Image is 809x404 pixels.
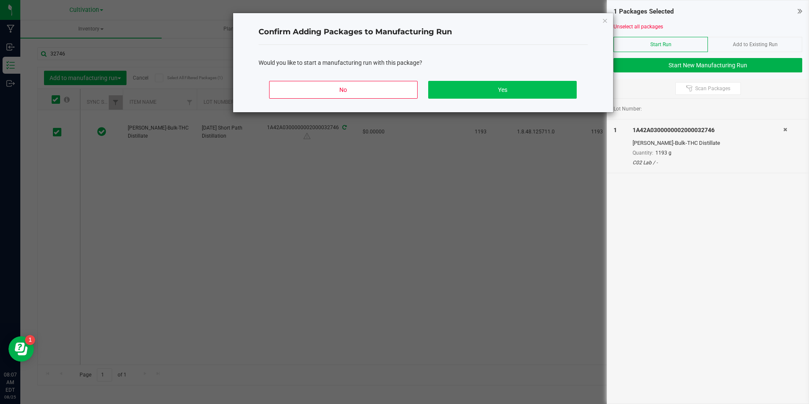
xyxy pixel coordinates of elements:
[25,335,35,345] iframe: Resource center unread badge
[259,58,588,67] div: Would you like to start a manufacturing run with this package?
[8,336,34,362] iframe: Resource center
[602,15,608,25] button: Close
[269,81,417,99] button: No
[428,81,576,99] button: Yes
[259,27,588,38] h4: Confirm Adding Packages to Manufacturing Run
